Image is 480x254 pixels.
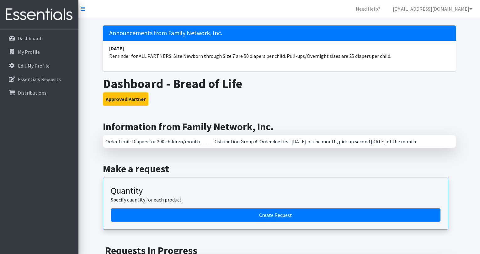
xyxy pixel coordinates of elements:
a: Need Help? [351,3,385,15]
p: Specify quantity for each product. [111,196,440,203]
a: [EMAIL_ADDRESS][DOMAIN_NAME] [388,3,477,15]
h2: Make a request [103,163,456,175]
a: My Profile [3,46,76,58]
h1: Dashboard - Bread of Life [103,76,456,91]
a: Essentials Requests [3,73,76,86]
p: Dashboard [18,35,41,41]
a: Edit My Profile [3,59,76,72]
a: Dashboard [3,32,76,45]
li: Reminder for ALL PARTNERS! Size Newborn through Size 7 are 50 diapers per child. Pull-ups/Overnig... [103,41,456,63]
a: Create a request by quantity [111,208,440,222]
p: Edit My Profile [18,63,50,69]
strong: [DATE] [109,45,124,52]
a: Distributions [3,86,76,99]
img: HumanEssentials [3,4,76,25]
div: Order Limit: Diapers for 200 children/month_____ Distribution Group A: Order due first [DATE] of ... [103,135,456,148]
button: Approved Partner [103,92,148,106]
h5: Announcements from Family Network, Inc. [103,25,456,41]
p: My Profile [18,49,40,55]
h2: Information from Family Network, Inc. [103,121,456,133]
p: Distributions [18,90,46,96]
h3: Quantity [111,185,440,196]
p: Essentials Requests [18,76,61,82]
